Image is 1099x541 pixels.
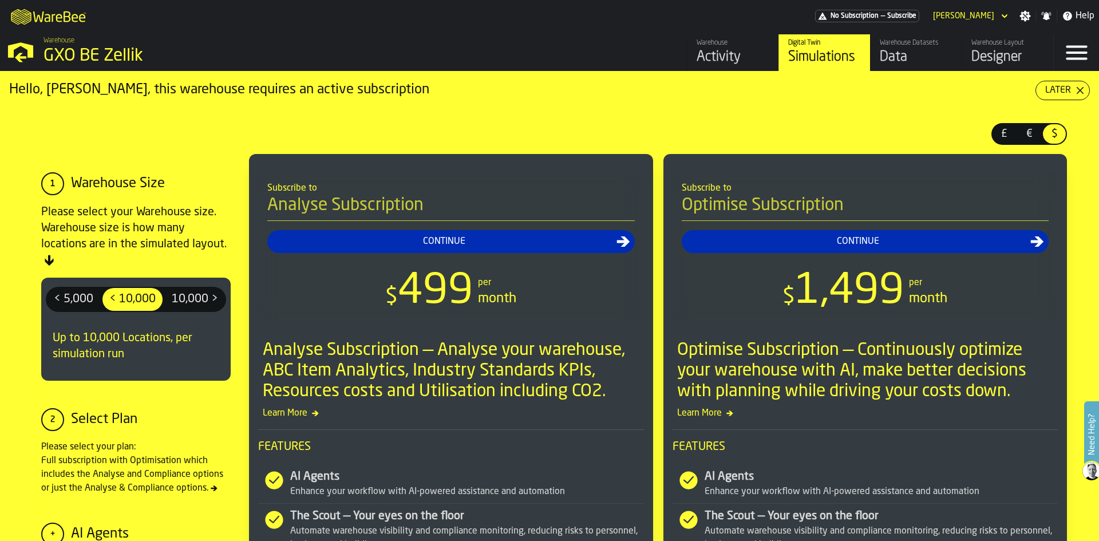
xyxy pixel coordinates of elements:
span: € [1020,127,1038,141]
div: month [478,290,516,308]
h4: Optimise Subscription [682,195,1049,221]
span: Warehouse [44,37,74,45]
div: Up to 10,000 Locations, per simulation run [46,321,226,372]
div: GXO BE Zellik [44,46,353,66]
span: $ [1045,127,1064,141]
span: No Subscription [831,12,879,20]
span: 1,499 [795,271,904,313]
div: Designer [971,48,1044,66]
a: link-to-/wh/i/5fa160b1-7992-442a-9057-4226e3d2ae6d/data [870,34,962,71]
div: thumb [1043,124,1066,144]
label: Need Help? [1085,402,1098,467]
div: AI Agents [290,469,644,485]
div: per [478,276,491,290]
div: Analyse Subscription — Analyse your warehouse, ABC Item Analytics, Industry Standards KPIs, Resou... [263,340,644,402]
label: button-switch-multi-$ [1042,123,1067,145]
div: Enhance your workflow with AI-powered assistance and automation [705,485,1058,499]
div: thumb [993,124,1015,144]
a: link-to-/wh/i/5fa160b1-7992-442a-9057-4226e3d2ae6d/designer [962,34,1053,71]
button: button-Continue [267,230,635,253]
div: thumb [102,288,163,311]
label: button-switch-multi-€ [1017,123,1042,145]
span: Features [673,439,1058,455]
div: Warehouse [697,39,769,47]
div: DropdownMenuValue-Susana Carmona [928,9,1010,23]
div: Menu Subscription [815,10,919,22]
span: Learn More [258,406,644,420]
span: 10,000 > [167,290,223,309]
span: Features [258,439,644,455]
div: Activity [697,48,769,66]
div: Optimise Subscription — Continuously optimize your warehouse with AI, make better decisions with ... [677,340,1058,402]
label: button-toggle-Help [1057,9,1099,23]
button: button-Continue [682,230,1049,253]
div: Warehouse Datasets [880,39,952,47]
div: DropdownMenuValue-Susana Carmona [933,11,994,21]
span: Subscribe [887,12,916,20]
div: Enhance your workflow with AI-powered assistance and automation [290,485,644,499]
div: 1 [41,172,64,195]
div: Subscribe to [682,181,1049,195]
label: button-switch-multi-< 10,000 [101,287,164,312]
div: AI Agents [705,469,1058,485]
label: button-toggle-Settings [1015,10,1035,22]
label: button-toggle-Menu [1054,34,1099,71]
div: Continue [686,235,1031,248]
span: — [881,12,885,20]
div: Please select your Warehouse size. Warehouse size is how many locations are in the simulated layout. [41,204,231,268]
span: < 5,000 [49,290,98,309]
span: < 10,000 [105,290,160,309]
a: link-to-/wh/i/5fa160b1-7992-442a-9057-4226e3d2ae6d/feed/ [687,34,778,71]
div: Digital Twin [788,39,861,47]
div: Continue [272,235,616,248]
div: Please select your plan: Full subscription with Optimisation which includes the Analyse and Compl... [41,440,231,495]
div: The Scout — Your eyes on the floor [705,508,1058,524]
div: The Scout — Your eyes on the floor [290,508,644,524]
span: £ [995,127,1013,141]
label: button-toggle-Notifications [1036,10,1057,22]
div: thumb [1018,124,1041,144]
label: button-switch-multi-£ [991,123,1017,145]
div: Hello, [PERSON_NAME], this warehouse requires an active subscription [9,81,1035,99]
span: Learn More [673,406,1058,420]
span: Help [1076,9,1094,23]
div: Warehouse Size [71,175,165,193]
span: $ [385,286,398,309]
div: month [909,290,947,308]
span: 499 [398,271,473,313]
div: thumb [165,288,225,311]
span: $ [782,286,795,309]
label: button-switch-multi-10,000 > [164,287,226,312]
button: button-Later [1035,81,1090,100]
h4: Analyse Subscription [267,195,635,221]
div: Data [880,48,952,66]
a: link-to-/wh/i/5fa160b1-7992-442a-9057-4226e3d2ae6d/simulations [778,34,870,71]
a: link-to-/wh/i/5fa160b1-7992-442a-9057-4226e3d2ae6d/pricing/ [815,10,919,22]
div: Simulations [788,48,861,66]
label: button-switch-multi-< 5,000 [46,287,101,312]
div: thumb [47,288,100,311]
div: Select Plan [71,410,137,429]
div: per [909,276,922,290]
div: Subscribe to [267,181,635,195]
div: Warehouse Layout [971,39,1044,47]
div: Later [1041,84,1076,97]
div: 2 [41,408,64,431]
